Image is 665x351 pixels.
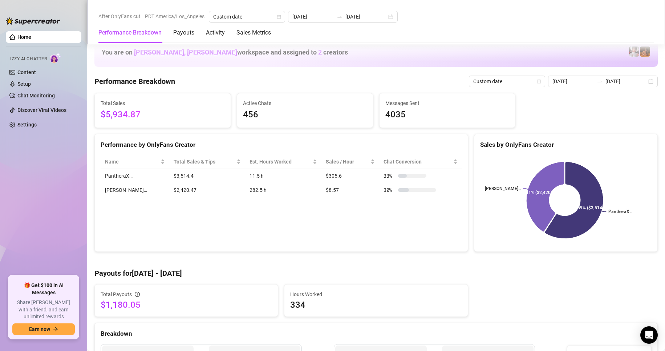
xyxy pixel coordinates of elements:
span: Custom date [213,11,281,22]
div: Sales Metrics [236,28,271,37]
span: Total Sales [101,99,225,107]
button: Earn nowarrow-right [12,323,75,335]
span: swap-right [337,14,342,20]
td: $2,420.47 [169,183,245,197]
input: End date [345,13,387,21]
td: $305.6 [321,169,379,183]
span: arrow-right [53,327,58,332]
text: PantheraX… [608,209,632,214]
span: PDT America/Los_Angeles [145,11,204,22]
input: Start date [292,13,334,21]
span: Active Chats [243,99,367,107]
span: [PERSON_NAME], [PERSON_NAME] [134,48,237,56]
span: 33 % [384,172,395,180]
span: calendar [537,79,541,84]
span: 30 % [384,186,395,194]
span: calendar [277,15,281,19]
a: Home [17,34,31,40]
td: PantheraX… [101,169,169,183]
a: Content [17,69,36,75]
div: Open Intercom Messenger [640,326,658,344]
span: Custom date [473,76,541,87]
span: Izzy AI Chatter [10,56,47,62]
span: info-circle [135,292,140,297]
img: PantheraX [640,47,650,57]
td: [PERSON_NAME]… [101,183,169,197]
span: Total Sales & Tips [174,158,235,166]
h1: You are on workspace and assigned to creators [102,48,348,56]
div: Breakdown [101,329,652,339]
td: 11.5 h [245,169,321,183]
div: Est. Hours Worked [250,158,311,166]
span: Sales / Hour [326,158,369,166]
div: Sales by OnlyFans Creator [480,140,652,150]
div: Payouts [173,28,194,37]
img: Rosie [629,47,639,57]
span: Chat Conversion [384,158,452,166]
a: Discover Viral Videos [17,107,66,113]
input: End date [605,77,647,85]
td: 282.5 h [245,183,321,197]
span: Total Payouts [101,290,132,298]
span: 🎁 Get $100 in AI Messages [12,282,75,296]
a: Setup [17,81,31,87]
span: Name [105,158,159,166]
h4: Payouts for [DATE] - [DATE] [94,268,658,278]
img: logo-BBDzfeDw.svg [6,17,60,25]
div: Activity [206,28,225,37]
h4: Performance Breakdown [94,76,175,86]
span: 334 [290,299,462,311]
input: Start date [552,77,594,85]
div: Performance Breakdown [98,28,162,37]
span: After OnlyFans cut [98,11,141,22]
a: Chat Monitoring [17,93,55,98]
text: [PERSON_NAME]… [485,186,521,191]
td: $3,514.4 [169,169,245,183]
th: Name [101,155,169,169]
th: Chat Conversion [379,155,462,169]
a: Settings [17,122,37,128]
span: Earn now [29,326,50,332]
span: Messages Sent [385,99,510,107]
span: 4035 [385,108,510,122]
span: $1,180.05 [101,299,272,311]
span: to [597,78,603,84]
span: to [337,14,342,20]
td: $8.57 [321,183,379,197]
span: Hours Worked [290,290,462,298]
th: Total Sales & Tips [169,155,245,169]
img: AI Chatter [50,53,61,63]
span: swap-right [597,78,603,84]
div: Performance by OnlyFans Creator [101,140,462,150]
span: $5,934.87 [101,108,225,122]
span: 2 [318,48,322,56]
th: Sales / Hour [321,155,379,169]
span: Share [PERSON_NAME] with a friend, and earn unlimited rewards [12,299,75,320]
span: 456 [243,108,367,122]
